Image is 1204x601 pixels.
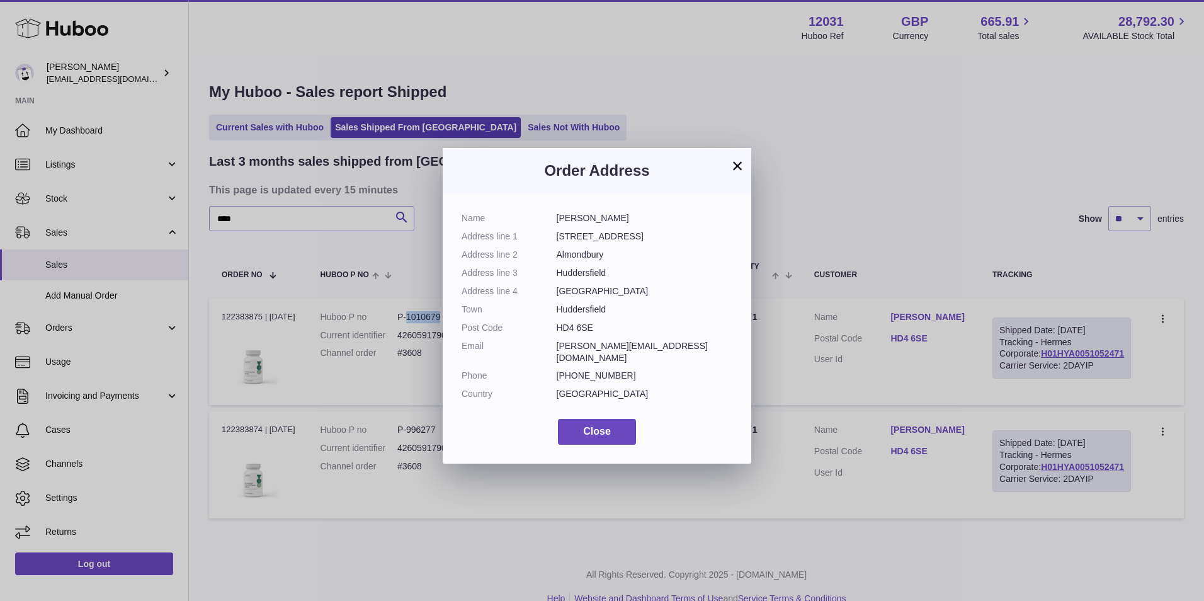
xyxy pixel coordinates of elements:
[462,340,557,364] dt: Email
[557,212,733,224] dd: [PERSON_NAME]
[557,267,733,279] dd: Huddersfield
[462,231,557,243] dt: Address line 1
[462,267,557,279] dt: Address line 3
[557,304,733,316] dd: Huddersfield
[730,158,745,173] button: ×
[558,419,636,445] button: Close
[462,212,557,224] dt: Name
[557,285,733,297] dd: [GEOGRAPHIC_DATA]
[557,249,733,261] dd: Almondbury
[557,340,733,364] dd: [PERSON_NAME][EMAIL_ADDRESS][DOMAIN_NAME]
[557,388,733,400] dd: [GEOGRAPHIC_DATA]
[462,161,732,181] h3: Order Address
[462,285,557,297] dt: Address line 4
[462,249,557,261] dt: Address line 2
[557,231,733,243] dd: [STREET_ADDRESS]
[557,370,733,382] dd: [PHONE_NUMBER]
[583,426,611,437] span: Close
[462,322,557,334] dt: Post Code
[557,322,733,334] dd: HD4 6SE
[462,388,557,400] dt: Country
[462,370,557,382] dt: Phone
[462,304,557,316] dt: Town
